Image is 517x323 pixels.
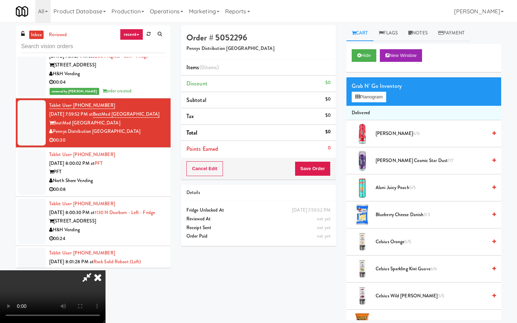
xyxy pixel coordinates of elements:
div: BestMed [GEOGRAPHIC_DATA] [49,119,165,128]
div: North Shore Vending [49,176,165,185]
a: 1130 N Dearborn - Left - Fridge [95,209,155,216]
li: Tablet User· [PHONE_NUMBER][DATE] 8:01:28 PM atRock Solid Reboot (Left)Rock Solid Reboot 1Rock So... [16,246,171,295]
span: [DATE] 8:00:02 PM at [49,160,95,167]
span: Subtotal [186,96,206,104]
span: [DATE] 8:00:30 PM at [49,209,95,216]
div: 00:04 [49,78,165,87]
div: H&H Vending [49,70,165,78]
span: 6/6 [413,130,419,137]
div: H&H Vending [49,226,165,234]
span: not yet [317,224,331,231]
a: Cart [346,25,374,41]
span: Points Earned [186,145,218,153]
span: [PERSON_NAME] Cosmic Star Dust [376,156,487,165]
div: [PERSON_NAME] Cosmic Star Dust7/7 [373,156,496,165]
span: Celsius Orange [376,238,487,246]
li: Delivered [346,106,501,121]
span: 5/5 [438,292,444,299]
span: [PERSON_NAME] [376,129,487,138]
span: Celsius Sparkling Kiwi Guava [376,265,487,273]
span: 5/5 [404,238,411,245]
li: Tablet User· [PHONE_NUMBER][DATE] 8:00:30 PM at1130 N Dearborn - Left - Fridge[STREET_ADDRESS]H&H... [16,197,171,246]
span: Alani Juicy Peach [376,183,487,192]
div: Order Paid [186,232,331,241]
div: [STREET_ADDRESS] [49,217,165,226]
div: PFT [49,168,165,176]
a: Rock Solid Reboot (Left) [94,258,141,265]
ng-pluralize: items [205,63,217,71]
h5: Pennys Distribution [GEOGRAPHIC_DATA] [186,46,331,51]
span: reviewed by [PERSON_NAME] [50,88,99,95]
span: Items [186,63,219,71]
a: inbox [29,31,44,39]
span: · [PHONE_NUMBER] [71,151,115,158]
span: order created [102,88,132,94]
a: Tablet User· [PHONE_NUMBER] [49,102,115,109]
div: Alani Juicy Peach5/5 [373,183,496,192]
div: Blueberry cheese Danish3/3 [373,211,496,219]
a: Tablet User· [PHONE_NUMBER] [49,151,115,158]
div: Reviewed At [186,215,331,224]
span: 3/3 [423,211,430,218]
span: Total [186,129,198,137]
div: [DATE] 7:59:52 PM [292,206,331,215]
button: Save Order [295,161,331,176]
span: 5/5 [409,184,416,191]
div: Fridge Unlocked At [186,206,331,215]
a: Tablet User· [PHONE_NUMBER] [49,200,115,207]
div: $0 [325,95,331,104]
a: Notes [403,25,433,41]
button: Cancel Edit [186,161,223,176]
img: Micromart [16,5,28,18]
span: not yet [317,215,331,222]
div: Celsius Orange5/5 [373,238,496,246]
input: Search vision orders [21,40,165,53]
span: Blueberry cheese Danish [376,211,487,219]
li: Tablet User· [PHONE_NUMBER][DATE] 7:59:52 PM atBestMed [GEOGRAPHIC_DATA]BestMed [GEOGRAPHIC_DATA]... [16,98,171,148]
span: 7/7 [448,157,453,164]
a: reviewed [47,31,69,39]
div: 0 [328,144,331,153]
a: BestMed [GEOGRAPHIC_DATA] [93,111,160,118]
div: Receipt Sent [186,224,331,232]
div: [STREET_ADDRESS] [49,61,165,70]
h4: Order # 5052296 [186,33,331,42]
li: Tablet User· [PHONE_NUMBER][DATE] 7:59:27 PM at2200 Progress - Left - Fridge[STREET_ADDRESS]H&H V... [16,41,171,99]
div: 00:24 [49,234,165,243]
span: not yet [317,233,331,239]
li: Tablet User· [PHONE_NUMBER][DATE] 8:00:02 PM atPFTPFTNorth Shore Vending00:08 [16,148,171,197]
span: 6/6 [430,265,437,272]
button: Hide [352,49,376,62]
span: [DATE] 8:01:28 PM at [49,258,94,265]
div: Celsius Wild [PERSON_NAME]5/5 [373,292,496,301]
div: $0 [325,128,331,136]
a: PFT [95,160,103,167]
span: · [PHONE_NUMBER] [71,250,115,256]
button: Planogram [352,92,386,102]
div: [PERSON_NAME]6/6 [373,129,496,138]
a: Payment [433,25,470,41]
span: · [PHONE_NUMBER] [71,200,115,207]
span: Celsius Wild [PERSON_NAME] [376,292,487,301]
a: recent [120,29,143,40]
div: $0 [325,78,331,87]
div: $0 [325,111,331,120]
div: Details [186,188,331,197]
a: Tablet User· [PHONE_NUMBER] [49,250,115,256]
div: Pennys Distribution [GEOGRAPHIC_DATA] [49,127,165,136]
div: Rock Solid Reboot 1 [49,266,165,275]
div: 00:30 [49,136,165,145]
span: · [PHONE_NUMBER] [71,102,115,109]
a: Flags [374,25,403,41]
span: Discount [186,79,208,88]
div: Celsius Sparkling Kiwi Guava6/6 [373,265,496,273]
span: Tax [186,112,194,120]
span: (0 ) [199,63,219,71]
div: Grab N' Go Inventory [352,81,496,91]
span: [DATE] 7:59:52 PM at [49,111,93,117]
div: 00:08 [49,185,165,194]
button: New Window [380,49,422,62]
